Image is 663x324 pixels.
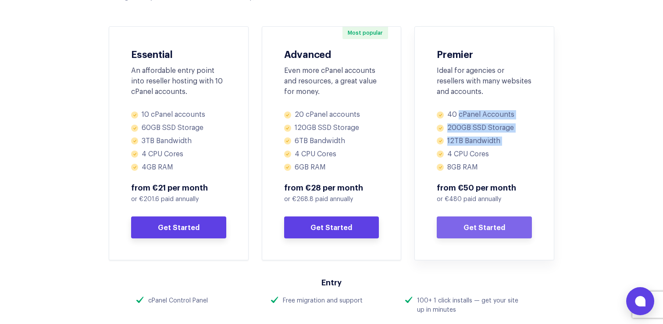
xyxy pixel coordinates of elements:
h3: Advanced [284,48,379,59]
span: from €21 per month [131,182,226,193]
div: An affordable entry point into reseller hosting with 10 cPanel accounts. [131,65,226,97]
li: 12TB Bandwidth [437,137,532,146]
li: 4 CPU Cores [284,150,379,159]
li: 8GB RAM [437,163,532,172]
p: or €268.8 paid annually [284,195,379,204]
p: or €201.6 paid annually [131,195,226,204]
p: or €480 paid annually [437,195,532,204]
div: Even more cPanel accounts and resources, a great value for money. [284,65,379,97]
a: Get Started [131,216,226,238]
span: from €50 per month [437,182,532,193]
div: 100+ 1 click installs — get your site up in minutes [417,296,527,315]
span: Most popular [342,27,388,39]
li: 6GB RAM [284,163,379,172]
span: from €28 per month [284,182,379,193]
a: Get Started [437,216,532,238]
li: 10 cPanel accounts [131,110,226,119]
h3: Essential [131,48,226,59]
li: 4 CPU Cores [131,150,226,159]
li: 20 cPanel accounts [284,110,379,119]
button: Open chat window [626,287,654,315]
h3: Entry [136,277,527,287]
div: cPanel Control Panel [148,296,208,306]
li: 40 cPanel Accounts [437,110,532,119]
li: 60GB SSD Storage [131,123,226,133]
div: Ideal for agencies or resellers with many websites and accounts. [437,65,532,97]
li: 6TB Bandwidth [284,137,379,146]
li: 200GB SSD Storage [437,123,532,133]
li: 3TB Bandwidth [131,137,226,146]
h3: Premier [437,48,532,59]
li: 120GB SSD Storage [284,123,379,133]
a: Get Started [284,216,379,238]
li: 4GB RAM [131,163,226,172]
div: Free migration and support [283,296,363,306]
li: 4 CPU Cores [437,150,532,159]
